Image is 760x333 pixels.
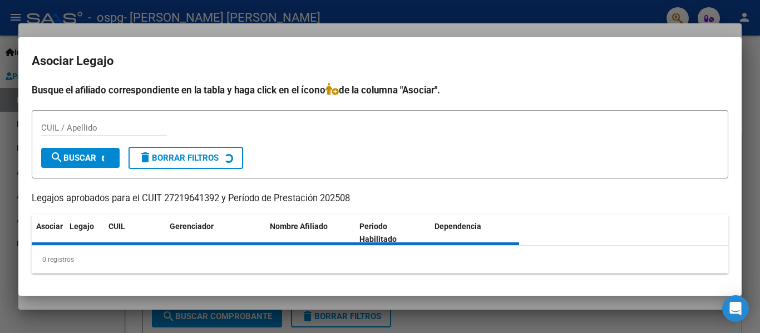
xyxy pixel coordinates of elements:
datatable-header-cell: Periodo Habilitado [355,215,430,251]
span: Asociar [36,222,63,231]
p: Legajos aprobados para el CUIT 27219641392 y Período de Prestación 202508 [32,192,728,206]
h4: Busque el afiliado correspondiente en la tabla y haga click en el ícono de la columna "Asociar". [32,83,728,97]
datatable-header-cell: Asociar [32,215,65,251]
span: Gerenciador [170,222,214,231]
span: Buscar [50,153,96,163]
div: 0 registros [32,246,728,274]
span: Borrar Filtros [139,153,219,163]
mat-icon: search [50,151,63,164]
datatable-header-cell: Gerenciador [165,215,265,251]
span: Nombre Afiliado [270,222,328,231]
datatable-header-cell: CUIL [104,215,165,251]
mat-icon: delete [139,151,152,164]
span: CUIL [108,222,125,231]
datatable-header-cell: Nombre Afiliado [265,215,355,251]
datatable-header-cell: Dependencia [430,215,520,251]
button: Borrar Filtros [129,147,243,169]
h2: Asociar Legajo [32,51,728,72]
datatable-header-cell: Legajo [65,215,104,251]
span: Dependencia [435,222,481,231]
span: Periodo Habilitado [359,222,397,243]
button: Buscar [41,148,120,168]
div: Open Intercom Messenger [722,295,749,322]
span: Legajo [70,222,94,231]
